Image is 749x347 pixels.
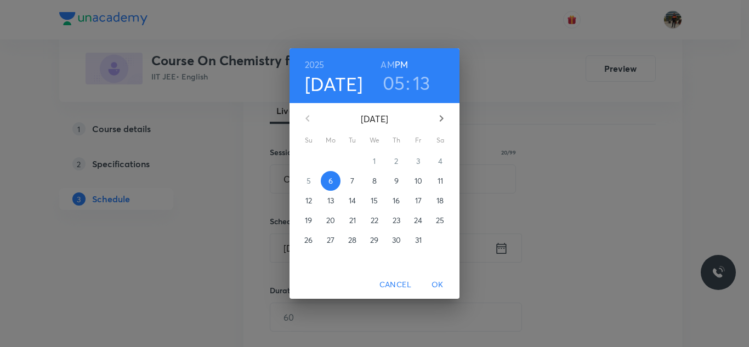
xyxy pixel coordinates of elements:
[365,135,384,146] span: We
[327,195,334,206] p: 13
[348,235,356,246] p: 28
[327,235,334,246] p: 27
[305,57,325,72] button: 2025
[371,215,378,226] p: 22
[343,211,362,230] button: 21
[299,211,319,230] button: 19
[393,195,400,206] p: 16
[299,191,319,211] button: 12
[350,175,354,186] p: 7
[415,195,422,206] p: 17
[343,171,362,191] button: 7
[430,135,450,146] span: Sa
[436,215,444,226] p: 25
[305,215,312,226] p: 19
[395,57,408,72] button: PM
[365,211,384,230] button: 22
[305,72,363,95] button: [DATE]
[326,215,335,226] p: 20
[408,171,428,191] button: 10
[408,135,428,146] span: Fr
[304,235,313,246] p: 26
[438,175,443,186] p: 11
[383,71,405,94] button: 05
[371,195,378,206] p: 15
[408,230,428,250] button: 31
[430,171,450,191] button: 11
[305,195,312,206] p: 12
[387,171,406,191] button: 9
[365,171,384,191] button: 8
[321,211,341,230] button: 20
[365,230,384,250] button: 29
[430,191,450,211] button: 18
[387,211,406,230] button: 23
[299,135,319,146] span: Su
[387,135,406,146] span: Th
[415,235,422,246] p: 31
[408,211,428,230] button: 24
[321,230,341,250] button: 27
[430,211,450,230] button: 25
[321,112,428,126] p: [DATE]
[321,135,341,146] span: Mo
[372,175,377,186] p: 8
[321,171,341,191] button: 6
[415,175,422,186] p: 10
[387,191,406,211] button: 16
[375,275,416,295] button: Cancel
[406,71,410,94] h3: :
[328,175,333,186] p: 6
[387,230,406,250] button: 30
[365,191,384,211] button: 15
[393,215,400,226] p: 23
[408,191,428,211] button: 17
[343,135,362,146] span: Tu
[343,191,362,211] button: 14
[343,230,362,250] button: 28
[436,195,444,206] p: 18
[370,235,378,246] p: 29
[424,278,451,292] span: OK
[381,57,394,72] button: AM
[321,191,341,211] button: 13
[420,275,455,295] button: OK
[349,215,356,226] p: 21
[392,235,401,246] p: 30
[413,71,430,94] button: 13
[349,195,356,206] p: 14
[414,215,422,226] p: 24
[394,175,399,186] p: 9
[299,230,319,250] button: 26
[379,278,411,292] span: Cancel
